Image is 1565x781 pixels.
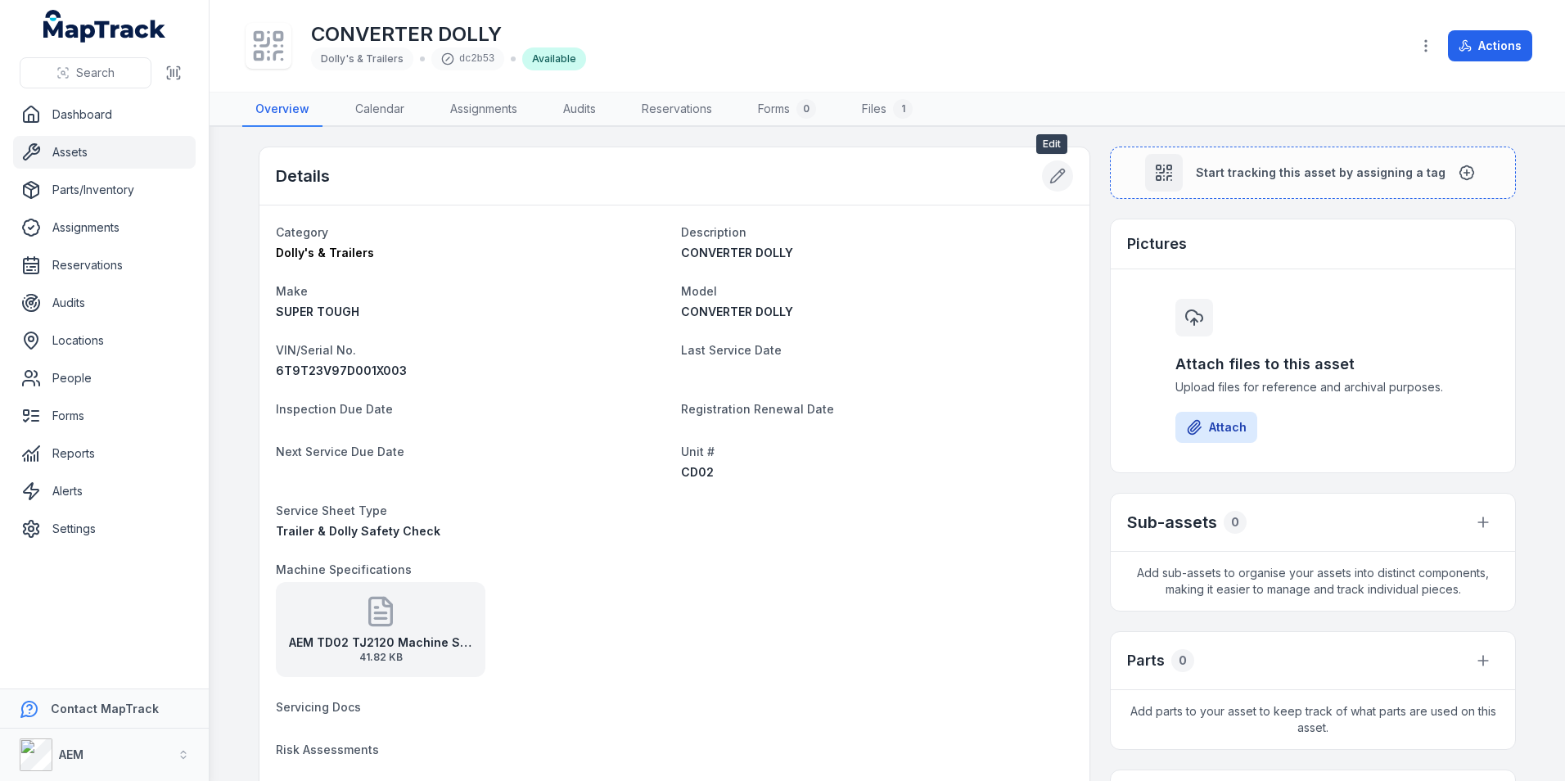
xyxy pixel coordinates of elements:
span: 41.82 KB [289,651,472,664]
a: Reservations [629,93,725,127]
span: CD02 [681,465,714,479]
button: Attach [1175,412,1257,443]
div: dc2b53 [431,47,504,70]
h3: Attach files to this asset [1175,353,1450,376]
h3: Pictures [1127,232,1187,255]
span: CONVERTER DOLLY [681,246,793,260]
span: Next Service Due Date [276,445,404,458]
span: Dolly's & Trailers [321,52,404,65]
div: 0 [796,99,816,119]
h3: Parts [1127,649,1165,672]
a: Audits [550,93,609,127]
span: Servicing Docs [276,700,361,714]
span: Service Sheet Type [276,503,387,517]
span: SUPER TOUGH [276,305,359,318]
span: Unit # [681,445,715,458]
h2: Sub-assets [1127,511,1217,534]
h1: CONVERTER DOLLY [311,21,586,47]
strong: AEM [59,747,83,761]
a: Alerts [13,475,196,508]
div: Available [522,47,586,70]
a: Reservations [13,249,196,282]
button: Search [20,57,151,88]
span: VIN/Serial No. [276,343,356,357]
span: Upload files for reference and archival purposes. [1175,379,1450,395]
button: Actions [1448,30,1532,61]
a: MapTrack [43,10,166,43]
span: Make [276,284,308,298]
div: 1 [893,99,913,119]
a: Reports [13,437,196,470]
span: Trailer & Dolly Safety Check [276,524,440,538]
a: Forms [13,400,196,432]
span: Machine Specifications [276,562,412,576]
span: Edit [1036,134,1067,154]
span: Start tracking this asset by assigning a tag [1196,165,1445,181]
a: Audits [13,287,196,319]
span: Search [76,65,115,81]
a: Parts/Inventory [13,174,196,206]
span: 6T9T23V97D001X003 [276,363,407,377]
span: Add sub-assets to organise your assets into distinct components, making it easier to manage and t... [1111,552,1515,611]
span: Dolly's & Trailers [276,246,374,260]
strong: Contact MapTrack [51,702,159,716]
a: Assignments [437,93,530,127]
button: Start tracking this asset by assigning a tag [1110,147,1516,199]
a: Files1 [849,93,926,127]
a: Overview [242,93,322,127]
span: Last Service Date [681,343,782,357]
span: Model [681,284,717,298]
a: People [13,362,196,395]
a: Assignments [13,211,196,244]
span: Inspection Due Date [276,402,393,416]
strong: AEM TD02 TJ2120 Machine Specifications [289,634,472,651]
span: Category [276,225,328,239]
h2: Details [276,165,330,187]
a: Forms0 [745,93,829,127]
a: Calendar [342,93,417,127]
span: Risk Assessments [276,743,379,756]
div: 0 [1171,649,1194,672]
a: Dashboard [13,98,196,131]
a: Settings [13,512,196,545]
div: 0 [1224,511,1247,534]
span: Add parts to your asset to keep track of what parts are used on this asset. [1111,690,1515,749]
span: Description [681,225,746,239]
span: CONVERTER DOLLY [681,305,793,318]
a: Assets [13,136,196,169]
a: Locations [13,324,196,357]
span: Registration Renewal Date [681,402,834,416]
